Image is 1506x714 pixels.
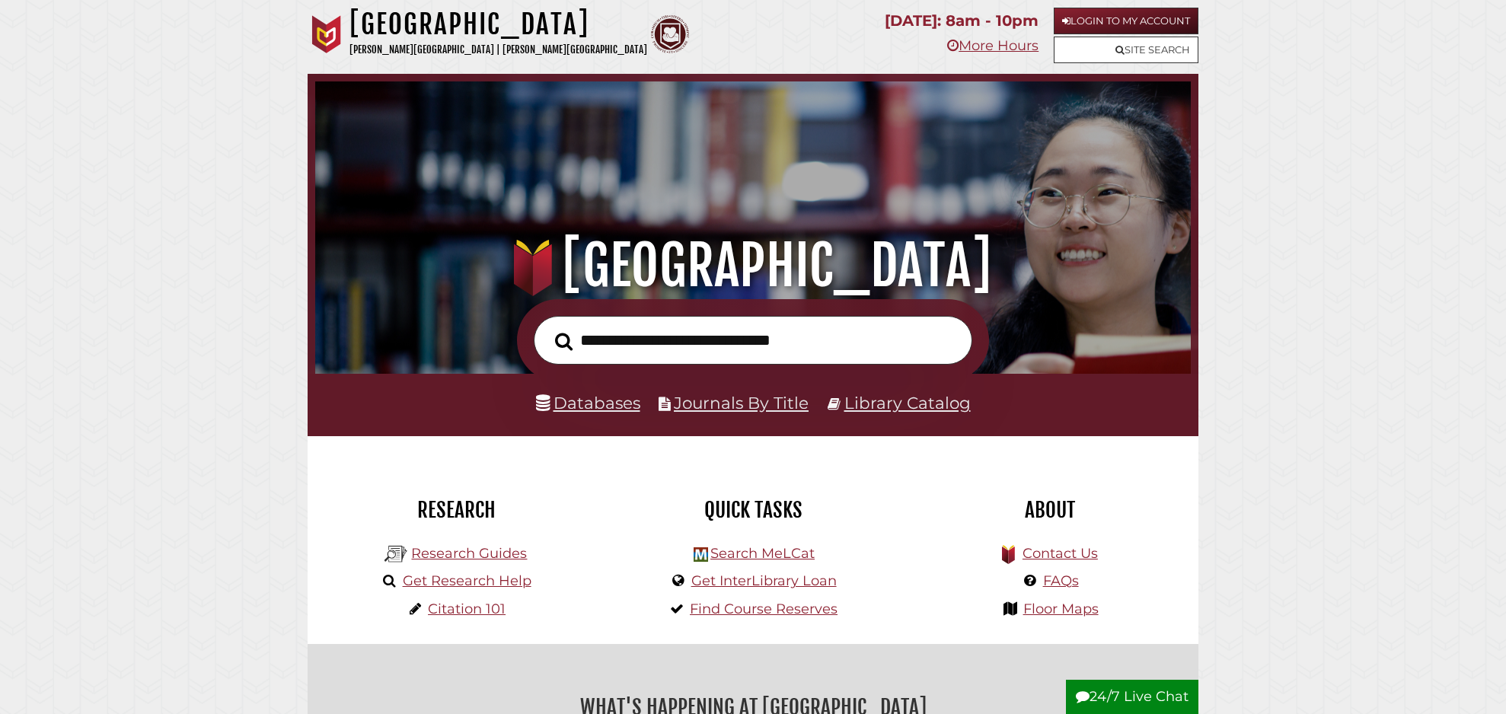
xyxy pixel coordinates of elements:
[1023,545,1098,562] a: Contact Us
[651,15,689,53] img: Calvin Theological Seminary
[1054,8,1198,34] a: Login to My Account
[616,497,890,523] h2: Quick Tasks
[691,572,837,589] a: Get InterLibrary Loan
[403,572,531,589] a: Get Research Help
[913,497,1187,523] h2: About
[1043,572,1079,589] a: FAQs
[411,545,527,562] a: Research Guides
[547,328,580,355] button: Search
[349,8,647,41] h1: [GEOGRAPHIC_DATA]
[844,393,971,413] a: Library Catalog
[384,543,407,566] img: Hekman Library Logo
[947,37,1039,54] a: More Hours
[555,332,573,351] i: Search
[1023,601,1099,617] a: Floor Maps
[319,497,593,523] h2: Research
[349,41,647,59] p: [PERSON_NAME][GEOGRAPHIC_DATA] | [PERSON_NAME][GEOGRAPHIC_DATA]
[690,601,838,617] a: Find Course Reserves
[674,393,809,413] a: Journals By Title
[710,545,815,562] a: Search MeLCat
[885,8,1039,34] p: [DATE]: 8am - 10pm
[536,393,640,413] a: Databases
[428,601,506,617] a: Citation 101
[308,15,346,53] img: Calvin University
[694,547,708,562] img: Hekman Library Logo
[338,232,1169,299] h1: [GEOGRAPHIC_DATA]
[1054,37,1198,63] a: Site Search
